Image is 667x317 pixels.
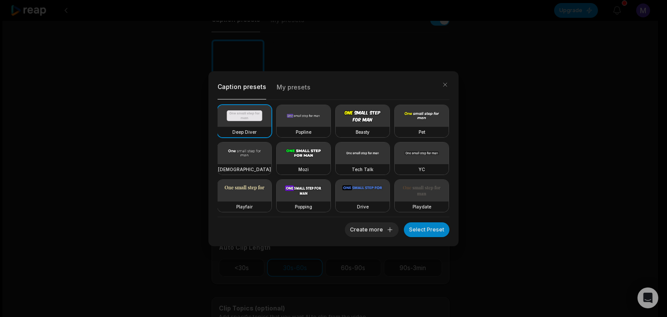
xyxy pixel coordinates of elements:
h3: Drive [357,203,369,210]
h3: Deep Diver [232,129,257,135]
button: My presets [277,80,310,99]
div: Open Intercom Messenger [637,287,658,308]
button: Caption presets [218,80,266,99]
a: Create more [345,225,399,233]
h3: Popline [296,129,311,135]
h3: Tech Talk [352,166,373,173]
h3: Beasty [356,129,370,135]
h3: Pet [419,129,425,135]
h3: Playdate [413,203,431,210]
h3: YC [419,166,425,173]
button: Create more [345,222,399,237]
h3: Popping [295,203,312,210]
h3: Playfair [236,203,253,210]
h3: Mozi [298,166,309,173]
h3: [DEMOGRAPHIC_DATA] [218,166,271,173]
button: Select Preset [404,222,449,237]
